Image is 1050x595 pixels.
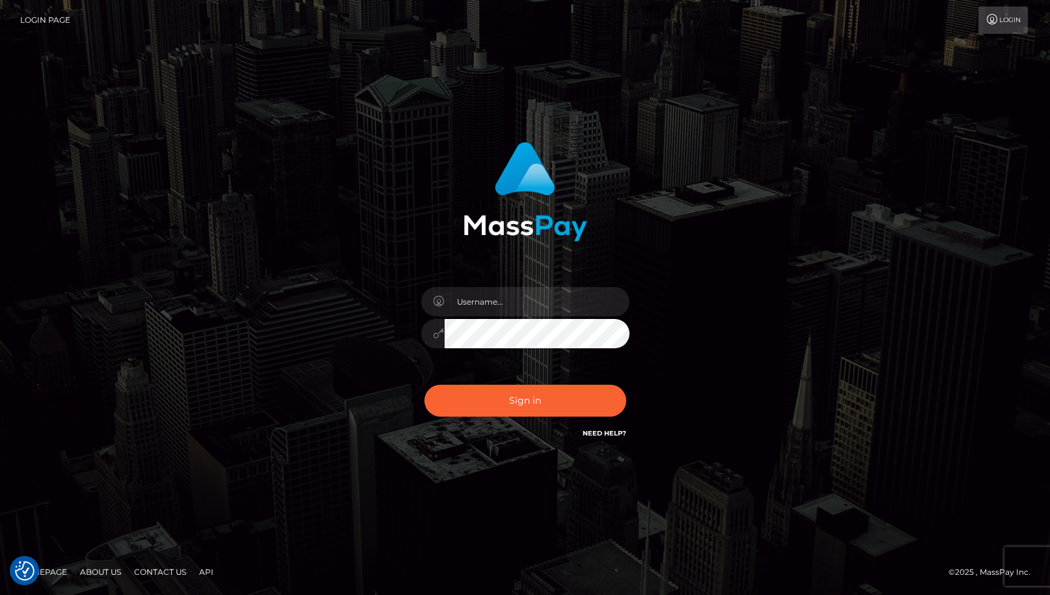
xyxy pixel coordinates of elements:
[14,562,72,582] a: Homepage
[194,562,219,582] a: API
[948,565,1040,579] div: © 2025 , MassPay Inc.
[20,7,70,34] a: Login Page
[445,287,629,316] input: Username...
[15,561,35,581] button: Consent Preferences
[15,561,35,581] img: Revisit consent button
[75,562,126,582] a: About Us
[978,7,1028,34] a: Login
[583,429,626,437] a: Need Help?
[129,562,191,582] a: Contact Us
[463,142,587,242] img: MassPay Login
[424,385,626,417] button: Sign in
